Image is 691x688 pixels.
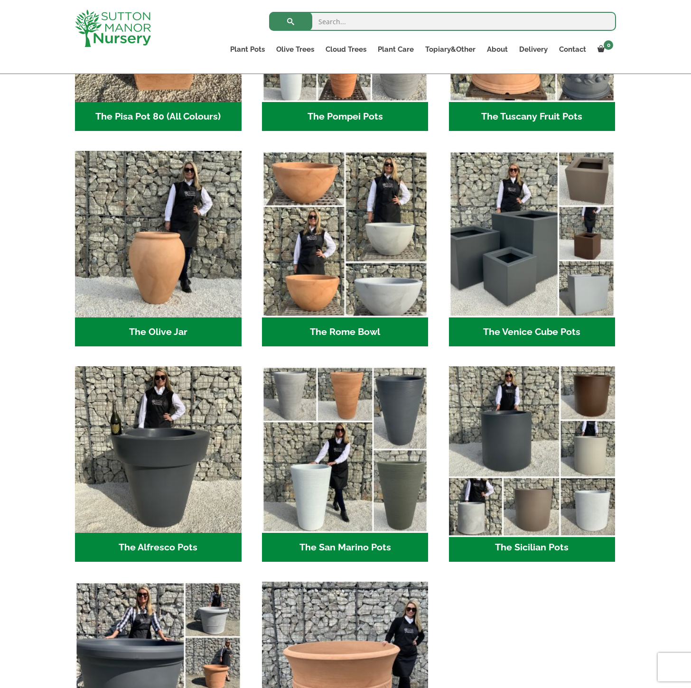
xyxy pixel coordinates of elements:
a: 0 [592,43,616,56]
img: The Olive Jar [75,151,242,317]
a: Plant Care [372,43,420,56]
img: The Rome Bowl [262,151,429,317]
a: About [481,43,514,56]
span: 0 [604,40,613,50]
a: Visit product category The San Marino Pots [262,366,429,562]
h2: The Olive Jar [75,317,242,347]
input: Search... [269,12,616,31]
a: Visit product category The Rome Bowl [262,151,429,346]
h2: The Venice Cube Pots [449,317,616,347]
h2: The San Marino Pots [262,533,429,562]
img: The Venice Cube Pots [449,151,616,317]
h2: The Sicilian Pots [449,533,616,562]
img: logo [75,9,151,47]
a: Plant Pots [224,43,271,56]
a: Delivery [514,43,553,56]
a: Visit product category The Sicilian Pots [449,366,616,562]
a: Contact [553,43,592,56]
img: The San Marino Pots [262,366,429,533]
a: Olive Trees [271,43,320,56]
h2: The Pompei Pots [262,102,429,131]
h2: The Tuscany Fruit Pots [449,102,616,131]
a: Visit product category The Venice Cube Pots [449,151,616,346]
a: Cloud Trees [320,43,372,56]
h2: The Pisa Pot 80 (All Colours) [75,102,242,131]
a: Topiary&Other [420,43,481,56]
img: The Sicilian Pots [445,363,619,537]
h2: The Alfresco Pots [75,533,242,562]
h2: The Rome Bowl [262,317,429,347]
a: Visit product category The Alfresco Pots [75,366,242,562]
a: Visit product category The Olive Jar [75,151,242,346]
img: The Alfresco Pots [75,366,242,533]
